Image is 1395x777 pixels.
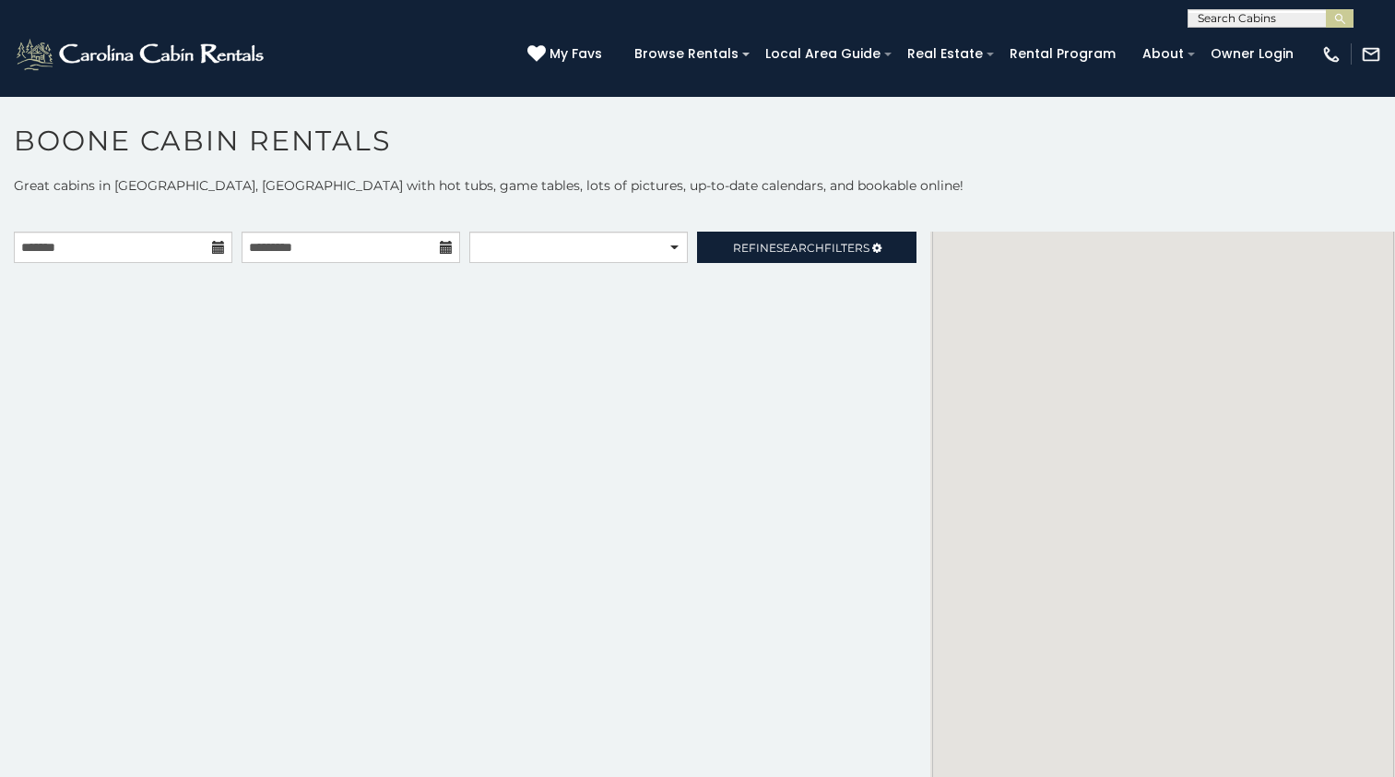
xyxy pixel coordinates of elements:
a: RefineSearchFilters [697,232,916,263]
a: Browse Rentals [625,40,748,68]
a: Local Area Guide [756,40,890,68]
img: White-1-2.png [14,36,269,73]
a: About [1133,40,1193,68]
a: Real Estate [898,40,992,68]
a: Rental Program [1000,40,1125,68]
span: Refine Filters [733,241,869,255]
a: Owner Login [1201,40,1303,68]
a: My Favs [527,44,607,65]
img: mail-regular-white.png [1361,44,1381,65]
span: Search [776,241,824,255]
img: phone-regular-white.png [1321,44,1342,65]
span: My Favs [550,44,602,64]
